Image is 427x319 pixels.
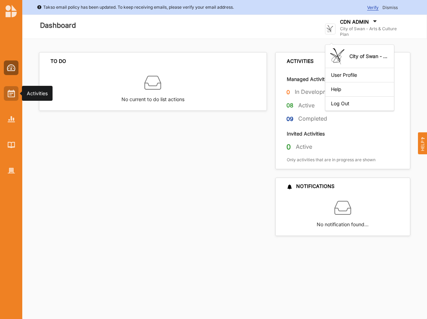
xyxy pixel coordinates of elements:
[8,116,15,122] img: Reports
[4,86,18,101] a: Activities
[298,102,315,109] label: Active
[286,142,291,152] label: 0
[340,19,369,25] label: CDN ADMIN
[334,199,351,216] img: box
[317,216,369,228] label: No notification found…
[287,58,314,64] div: ACTIVITIES
[286,115,293,123] label: 09
[8,142,15,148] img: Library
[298,115,327,122] label: Completed
[367,5,379,10] span: Verify
[287,183,334,189] div: NOTIFICATIONS
[50,58,66,64] div: TO DO
[37,4,234,11] div: Takso email policy has been updated. To keep receiving emails, please verify your email address.
[40,20,76,31] label: Dashboard
[8,168,15,174] img: Organisation
[286,88,290,97] label: 0
[296,143,312,150] label: Active
[340,26,406,37] label: City of Swan - Arts & Culture Plan
[287,130,325,137] label: Invited Activities
[4,138,18,152] a: Library
[331,72,388,78] div: User Profile
[7,64,16,71] img: Dashboard
[295,88,336,96] label: In Development
[325,24,336,34] img: logo
[287,76,331,82] label: Managed Activities
[287,157,375,163] label: Only activities that are in progress are shown
[4,112,18,126] a: Reports
[121,91,184,103] label: No current to do list actions
[331,86,388,92] div: Help
[331,100,388,107] div: Log Out
[382,5,398,10] span: Dismiss
[4,163,18,178] a: Organisation
[27,90,48,97] div: Activities
[144,74,161,91] img: box
[4,60,18,75] a: Dashboard
[8,90,15,97] img: Activities
[286,101,293,110] label: 08
[6,5,17,17] img: logo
